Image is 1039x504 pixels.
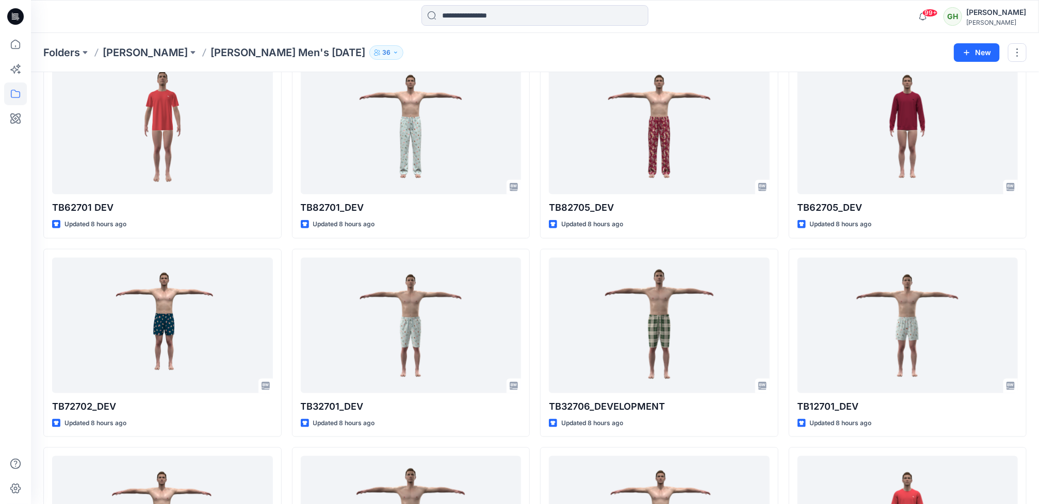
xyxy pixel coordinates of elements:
span: 99+ [922,9,938,17]
a: TB62705_DEV [798,59,1018,194]
p: TB62701 DEV [52,200,273,215]
p: TB82705_DEV [549,200,770,215]
a: TB82701_DEV [301,59,522,194]
p: 36 [382,47,391,58]
p: Updated 8 hours ago [64,418,126,429]
p: TB72702_DEV [52,399,273,414]
p: TB12701_DEV [798,399,1018,414]
a: Folders [43,45,80,60]
p: TB32701_DEV [301,399,522,414]
div: GH [944,7,962,26]
p: Updated 8 hours ago [561,219,623,230]
p: TB62705_DEV [798,200,1018,215]
a: TB32706_DEVELOPMENT [549,258,770,393]
a: TB72702_DEV [52,258,273,393]
p: Updated 8 hours ago [810,418,872,429]
p: Updated 8 hours ago [561,418,623,429]
a: TB82705_DEV [549,59,770,194]
p: Updated 8 hours ago [313,219,375,230]
p: Updated 8 hours ago [313,418,375,429]
p: Updated 8 hours ago [810,219,872,230]
a: TB62701 DEV [52,59,273,194]
button: New [954,43,1000,62]
a: TB12701_DEV [798,258,1018,393]
a: TB32701_DEV [301,258,522,393]
p: TB82701_DEV [301,200,522,215]
div: [PERSON_NAME] [966,6,1026,19]
p: [PERSON_NAME] Men's [DATE] [210,45,365,60]
button: 36 [369,45,403,60]
div: [PERSON_NAME] [966,19,1026,26]
p: Updated 8 hours ago [64,219,126,230]
p: TB32706_DEVELOPMENT [549,399,770,414]
a: [PERSON_NAME] [103,45,188,60]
